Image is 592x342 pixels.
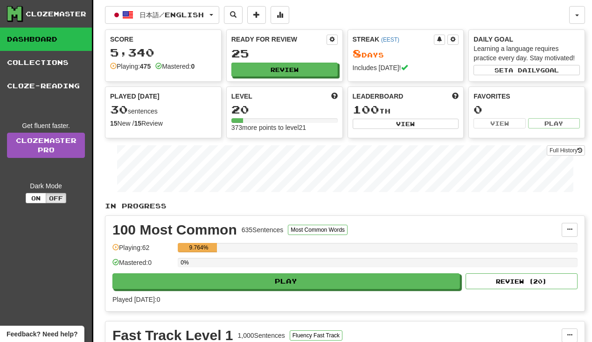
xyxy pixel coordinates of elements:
[547,145,585,156] button: Full History
[191,63,195,70] strong: 0
[238,331,285,340] div: 1,000 Sentences
[110,119,216,128] div: New / Review
[271,6,289,24] button: More stats
[452,92,459,101] span: This week in points, UTC
[353,35,434,44] div: Streak
[110,103,128,116] span: 30
[353,119,459,129] button: View
[528,118,580,128] button: Play
[26,193,46,203] button: On
[7,329,77,339] span: Open feedback widget
[231,35,327,44] div: Ready for Review
[26,9,86,19] div: Clozemaster
[353,103,379,116] span: 100
[7,133,85,158] a: ClozemasterPro
[242,225,284,235] div: 635 Sentences
[110,62,151,71] div: Playing:
[474,65,580,75] button: Seta dailygoal
[155,62,195,71] div: Mastered:
[139,11,204,19] span: 日本語 / English
[353,104,459,116] div: th
[110,35,216,44] div: Score
[353,92,404,101] span: Leaderboard
[474,104,580,115] div: 0
[508,67,540,73] span: a daily
[474,35,580,44] div: Daily Goal
[7,121,85,130] div: Get fluent faster.
[112,258,173,273] div: Mastered: 0
[353,63,459,72] div: Includes [DATE]!
[331,92,338,101] span: Score more points to level up
[181,243,216,252] div: 9.764%
[290,330,342,341] button: Fluency Fast Track
[134,120,141,127] strong: 15
[466,273,578,289] button: Review (20)
[353,47,362,60] span: 8
[105,201,585,211] p: In Progress
[474,44,580,63] div: Learning a language requires practice every day. Stay motivated!
[7,181,85,191] div: Dark Mode
[110,47,216,58] div: 5,340
[112,243,173,258] div: Playing: 62
[112,296,160,303] span: Played [DATE]: 0
[224,6,243,24] button: Search sentences
[247,6,266,24] button: Add sentence to collection
[231,63,338,77] button: Review
[231,92,252,101] span: Level
[110,120,118,127] strong: 15
[46,193,66,203] button: Off
[231,123,338,132] div: 373 more points to level 21
[112,273,460,289] button: Play
[381,36,399,43] a: (EEST)
[288,225,348,235] button: Most Common Words
[231,104,338,115] div: 20
[110,92,160,101] span: Played [DATE]
[140,63,151,70] strong: 475
[112,223,237,237] div: 100 Most Common
[110,104,216,116] div: sentences
[353,48,459,60] div: Day s
[231,48,338,59] div: 25
[474,92,580,101] div: Favorites
[105,6,219,24] button: 日本語/English
[474,118,525,128] button: View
